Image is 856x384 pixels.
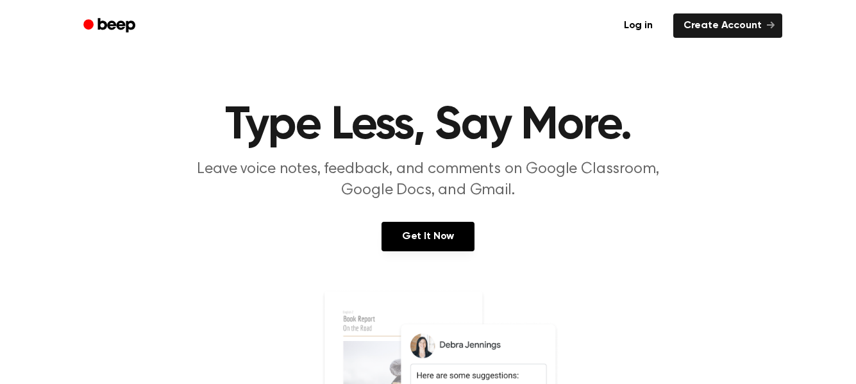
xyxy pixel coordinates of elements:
[74,13,147,38] a: Beep
[100,103,757,149] h1: Type Less, Say More.
[182,159,675,201] p: Leave voice notes, feedback, and comments on Google Classroom, Google Docs, and Gmail.
[673,13,782,38] a: Create Account
[611,11,666,40] a: Log in
[382,222,474,251] a: Get It Now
